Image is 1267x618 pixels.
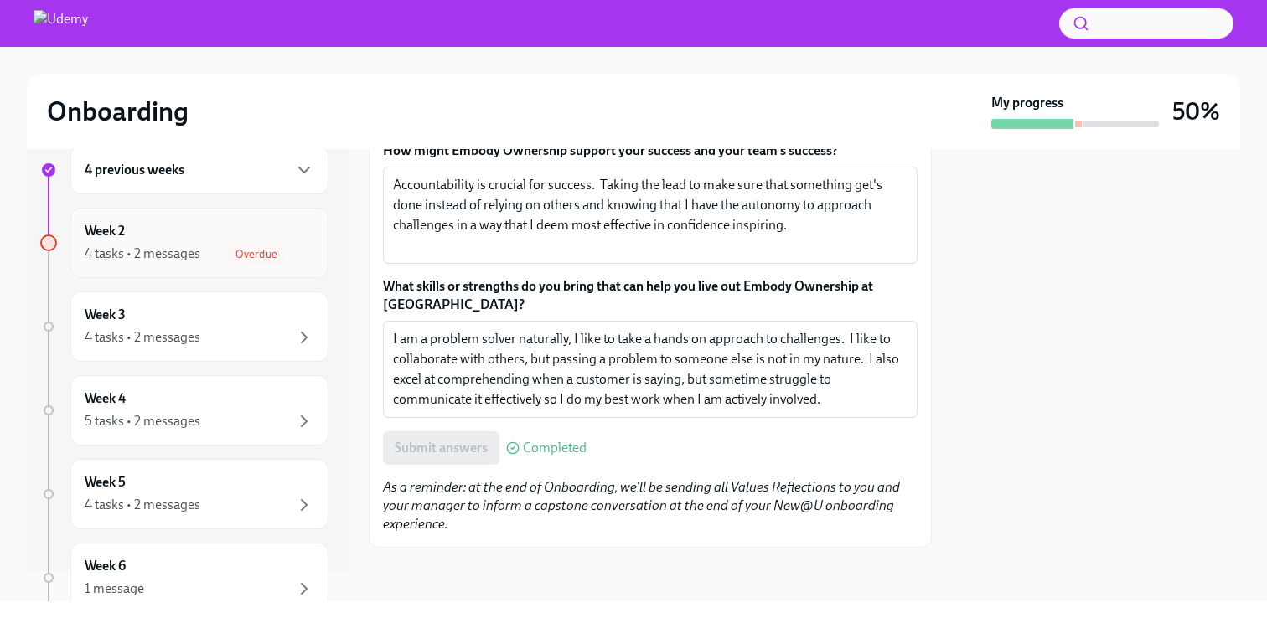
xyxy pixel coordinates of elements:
[85,389,126,408] h6: Week 4
[393,329,908,409] textarea: I am a problem solver naturally, I like to take a hands on approach to challenges. I like to coll...
[40,543,328,613] a: Week 61 message
[40,375,328,445] a: Week 45 tasks • 2 messages
[85,245,200,263] div: 4 tasks • 2 messages
[40,291,328,362] a: Week 34 tasks • 2 messages
[40,208,328,278] a: Week 24 tasks • 2 messagesOverdue
[383,479,900,532] em: As a reminder: at the end of Onboarding, we'll be sending all Values Reflections to you and your ...
[991,94,1063,112] strong: My progress
[85,306,126,324] h6: Week 3
[1172,96,1220,126] h3: 50%
[85,161,184,179] h6: 4 previous weeks
[47,95,189,128] h2: Onboarding
[85,412,200,430] div: 5 tasks • 2 messages
[85,328,200,347] div: 4 tasks • 2 messages
[40,459,328,529] a: Week 54 tasks • 2 messages
[70,146,328,194] div: 4 previous weeks
[85,496,200,514] div: 4 tasks • 2 messages
[85,557,126,575] h6: Week 6
[383,142,918,160] label: How might Embody Ownership support your success and your team’s success?
[85,473,126,492] h6: Week 5
[393,175,908,255] textarea: Accountability is crucial for success. Taking the lead to make sure that something get's done ins...
[383,277,918,314] label: What skills or strengths do you bring that can help you live out Embody Ownership at [GEOGRAPHIC_...
[523,441,587,455] span: Completed
[85,579,144,598] div: 1 message
[34,10,88,37] img: Udemy
[225,248,287,260] span: Overdue
[85,222,125,240] h6: Week 2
